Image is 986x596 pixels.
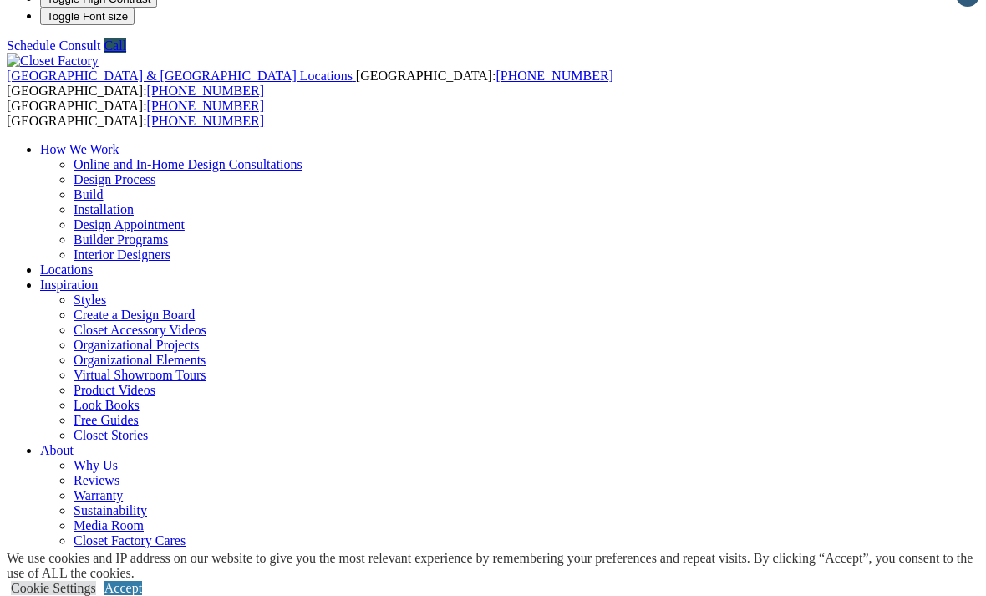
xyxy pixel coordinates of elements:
[74,217,185,232] a: Design Appointment
[74,413,139,427] a: Free Guides
[147,84,264,98] a: [PHONE_NUMBER]
[7,99,264,128] span: [GEOGRAPHIC_DATA]: [GEOGRAPHIC_DATA]:
[147,99,264,113] a: [PHONE_NUMBER]
[74,458,118,472] a: Why Us
[74,503,147,517] a: Sustainability
[7,69,613,98] span: [GEOGRAPHIC_DATA]: [GEOGRAPHIC_DATA]:
[11,581,96,595] a: Cookie Settings
[74,323,206,337] a: Closet Accessory Videos
[74,548,169,563] a: Customer Service
[74,398,140,412] a: Look Books
[74,308,195,322] a: Create a Design Board
[74,473,119,487] a: Reviews
[74,172,155,186] a: Design Process
[40,262,93,277] a: Locations
[104,581,142,595] a: Accept
[47,10,128,23] span: Toggle Font size
[74,383,155,397] a: Product Videos
[7,38,100,53] a: Schedule Consult
[74,293,106,307] a: Styles
[74,338,199,352] a: Organizational Projects
[74,353,206,367] a: Organizational Elements
[40,443,74,457] a: About
[496,69,612,83] a: [PHONE_NUMBER]
[7,69,356,83] a: [GEOGRAPHIC_DATA] & [GEOGRAPHIC_DATA] Locations
[40,8,135,25] button: Toggle Font size
[74,157,302,171] a: Online and In-Home Design Consultations
[74,232,168,247] a: Builder Programs
[74,368,206,382] a: Virtual Showroom Tours
[7,69,353,83] span: [GEOGRAPHIC_DATA] & [GEOGRAPHIC_DATA] Locations
[74,428,148,442] a: Closet Stories
[74,247,170,262] a: Interior Designers
[147,114,264,128] a: [PHONE_NUMBER]
[40,142,119,156] a: How We Work
[74,202,134,216] a: Installation
[7,551,986,581] div: We use cookies and IP address on our website to give you the most relevant experience by remember...
[74,187,104,201] a: Build
[74,488,123,502] a: Warranty
[104,38,126,53] a: Call
[40,278,98,292] a: Inspiration
[74,518,144,532] a: Media Room
[74,533,186,548] a: Closet Factory Cares
[7,53,99,69] img: Closet Factory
